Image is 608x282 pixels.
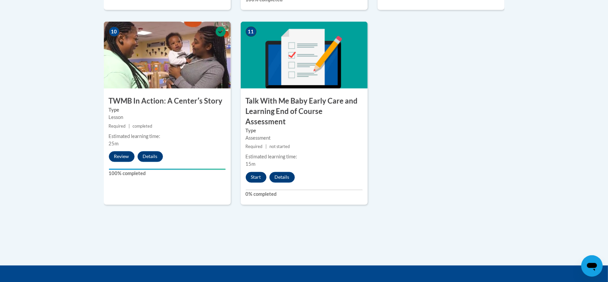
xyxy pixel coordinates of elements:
[109,141,119,146] span: 25m
[246,27,256,37] span: 11
[109,106,226,114] label: Type
[246,191,363,198] label: 0% completed
[104,22,231,89] img: Course Image
[109,114,226,121] div: Lesson
[109,133,226,140] div: Estimated learning time:
[246,127,363,134] label: Type
[246,172,266,183] button: Start
[109,170,226,177] label: 100% completed
[241,22,368,89] img: Course Image
[109,151,135,162] button: Review
[269,144,290,149] span: not started
[109,169,226,170] div: Your progress
[104,96,231,106] h3: TWMB In Action: A Centerʹs Story
[269,172,295,183] button: Details
[581,255,603,277] iframe: Button to launch messaging window
[133,124,152,129] span: completed
[246,153,363,161] div: Estimated learning time:
[246,144,263,149] span: Required
[246,134,363,142] div: Assessment
[129,124,130,129] span: |
[265,144,267,149] span: |
[138,151,163,162] button: Details
[109,27,120,37] span: 10
[241,96,368,127] h3: Talk With Me Baby Early Care and Learning End of Course Assessment
[109,124,126,129] span: Required
[246,161,256,167] span: 15m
